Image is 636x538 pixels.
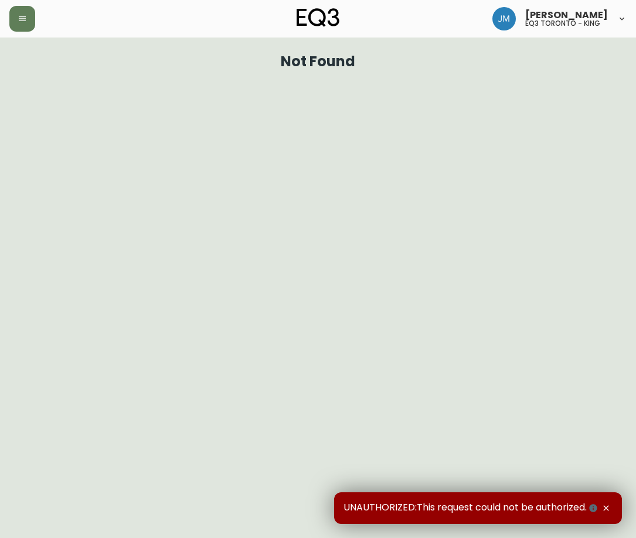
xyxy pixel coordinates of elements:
h1: Not Found [281,56,355,67]
span: [PERSON_NAME] [525,11,608,20]
img: logo [297,8,340,27]
span: UNAUTHORIZED:This request could not be authorized. [343,502,600,515]
img: b88646003a19a9f750de19192e969c24 [492,7,516,30]
h5: eq3 toronto - king [525,20,600,27]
